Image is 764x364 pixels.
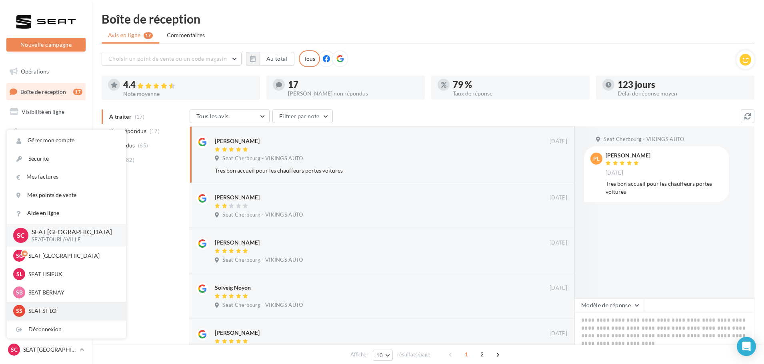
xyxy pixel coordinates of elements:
[215,284,251,292] div: Solveig Noyon
[102,52,242,66] button: Choisir un point de vente ou un code magasin
[138,142,148,149] span: (65)
[28,288,116,296] p: SEAT BERNAY
[550,330,567,337] span: [DATE]
[28,252,116,260] p: SEAT [GEOGRAPHIC_DATA]
[476,348,488,361] span: 2
[6,38,86,52] button: Nouvelle campagne
[215,193,260,201] div: [PERSON_NAME]
[102,13,754,25] div: Boîte de réception
[246,52,294,66] button: Au total
[272,109,333,123] button: Filtrer par note
[7,168,126,186] a: Mes factures
[7,150,126,168] a: Sécurité
[5,203,87,227] a: PLV et print personnalisable
[123,91,254,97] div: Note moyenne
[222,302,303,309] span: Seat Cherbourg - VIKINGS AUTO
[123,80,254,90] div: 4.4
[606,169,623,177] span: [DATE]
[7,204,126,222] a: Aide en ligne
[460,348,473,361] span: 1
[150,128,160,134] span: (17)
[5,229,87,253] a: Campagnes DataOnDemand
[299,50,320,67] div: Tous
[5,183,87,200] a: Calendrier
[5,63,87,80] a: Opérations
[32,236,113,243] p: SEAT-TOURLAVILLE
[20,128,49,135] span: Campagnes
[618,80,748,89] div: 123 jours
[5,83,87,100] a: Boîte de réception17
[215,239,260,247] div: [PERSON_NAME]
[593,155,600,163] span: PL
[350,351,368,358] span: Afficher
[22,108,64,115] span: Visibilité en ligne
[574,298,644,312] button: Modèle de réponse
[550,138,567,145] span: [DATE]
[550,194,567,201] span: [DATE]
[28,307,116,315] p: SEAT ST LO
[737,337,756,356] div: Open Intercom Messenger
[7,186,126,204] a: Mes points de vente
[260,52,294,66] button: Au total
[124,157,134,163] span: (82)
[16,252,23,260] span: SC
[5,103,87,120] a: Visibilité en ligne
[618,91,748,96] div: Délai de réponse moyen
[7,131,126,149] a: Gérer mon compte
[167,31,205,39] span: Commentaires
[16,307,22,315] span: SS
[20,88,66,95] span: Boîte de réception
[606,153,650,158] div: [PERSON_NAME]
[28,270,116,278] p: SEAT LISIEUX
[7,320,126,338] div: Déconnexion
[190,109,270,123] button: Tous les avis
[17,231,25,240] span: SC
[21,68,49,75] span: Opérations
[550,239,567,247] span: [DATE]
[222,257,303,264] span: Seat Cherbourg - VIKINGS AUTO
[453,80,583,89] div: 79 %
[215,167,515,175] div: Tres bon accueil pour les chauffeurs portes voitures
[288,80,418,89] div: 17
[16,288,23,296] span: SB
[11,346,18,354] span: SC
[397,351,430,358] span: résultats/page
[5,123,87,140] a: Campagnes
[73,89,82,95] div: 17
[222,211,303,219] span: Seat Cherbourg - VIKINGS AUTO
[16,270,22,278] span: SL
[606,180,722,196] div: Tres bon accueil pour les chauffeurs portes voitures
[215,137,260,145] div: [PERSON_NAME]
[453,91,583,96] div: Taux de réponse
[109,127,146,135] span: Non répondus
[215,329,260,337] div: [PERSON_NAME]
[196,113,229,119] span: Tous les avis
[373,350,393,361] button: 10
[6,342,86,357] a: SC SEAT [GEOGRAPHIC_DATA]
[32,227,113,237] p: SEAT [GEOGRAPHIC_DATA]
[604,136,684,143] span: Seat Cherbourg - VIKINGS AUTO
[5,163,87,180] a: Médiathèque
[23,346,76,354] p: SEAT [GEOGRAPHIC_DATA]
[288,91,418,96] div: [PERSON_NAME] non répondus
[5,143,87,160] a: Contacts
[376,352,383,358] span: 10
[550,284,567,292] span: [DATE]
[222,155,303,162] span: Seat Cherbourg - VIKINGS AUTO
[108,55,227,62] span: Choisir un point de vente ou un code magasin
